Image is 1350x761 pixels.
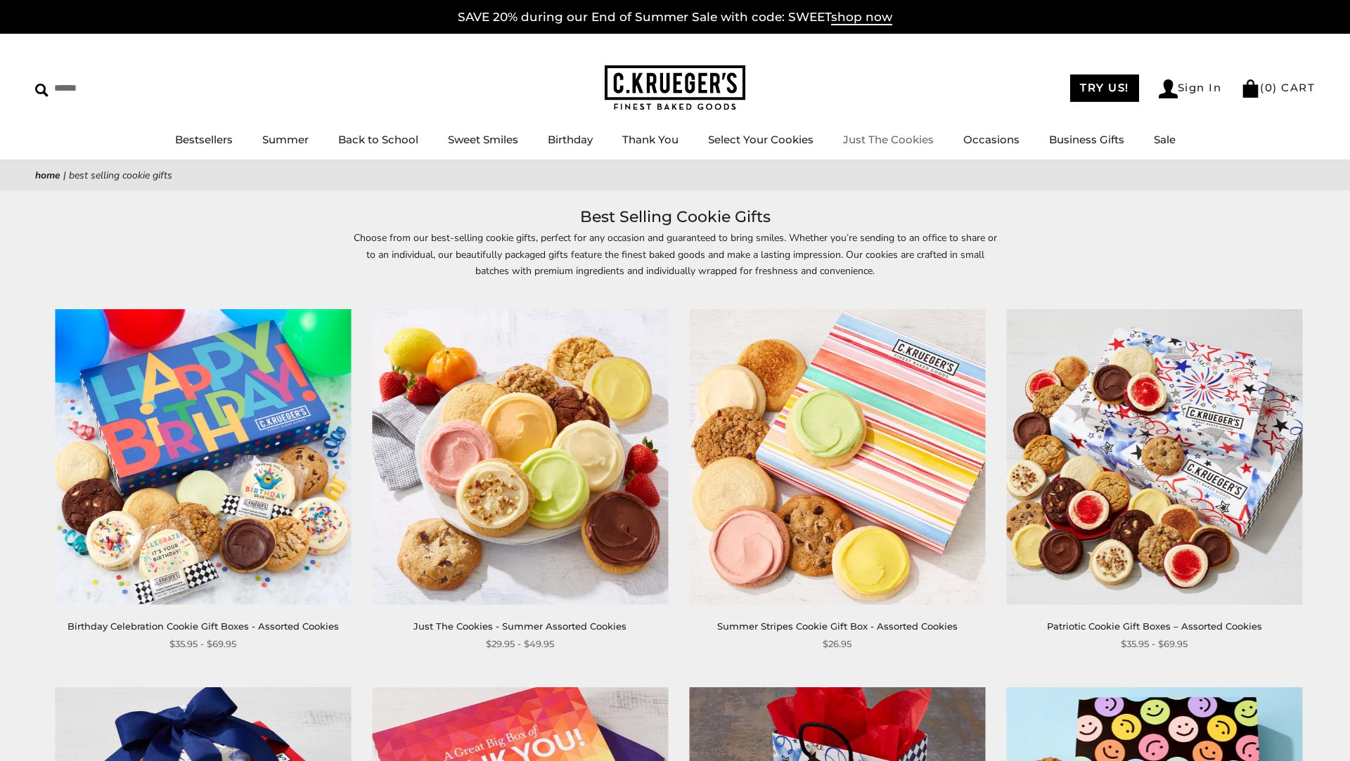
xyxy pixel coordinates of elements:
[338,133,418,146] a: Back to School
[35,167,1315,183] nav: breadcrumbs
[1265,81,1273,94] span: 0
[963,133,1020,146] a: Occasions
[63,169,66,182] span: |
[372,309,668,605] img: Just The Cookies - Summer Assorted Cookies
[605,65,745,111] img: C.KRUEGER'S
[35,77,202,99] input: Search
[175,133,233,146] a: Bestsellers
[169,637,236,651] span: $35.95 - $69.95
[689,309,985,605] img: Summer Stripes Cookie Gift Box - Assorted Cookies
[1241,79,1260,98] img: Bag
[35,84,49,97] img: Search
[56,204,1294,230] h1: Best Selling Cookie Gifts
[717,620,958,632] a: Summer Stripes Cookie Gift Box - Assorted Cookies
[708,133,814,146] a: Select Your Cookies
[843,133,934,146] a: Just The Cookies
[352,230,998,294] p: Choose from our best-selling cookie gifts, perfect for any occasion and guaranteed to bring smile...
[1006,309,1302,605] img: Patriotic Cookie Gift Boxes – Assorted Cookies
[262,133,309,146] a: Summer
[831,10,892,25] span: shop now
[55,309,351,605] img: Birthday Celebration Cookie Gift Boxes - Assorted Cookies
[458,10,892,25] a: SAVE 20% during our End of Summer Sale with code: SWEETshop now
[1121,637,1188,651] span: $35.95 - $69.95
[67,620,339,632] a: Birthday Celebration Cookie Gift Boxes - Assorted Cookies
[1154,133,1176,146] a: Sale
[548,133,593,146] a: Birthday
[486,637,554,651] span: $29.95 - $49.95
[1070,74,1139,102] a: TRY US!
[11,708,146,750] iframe: Sign Up via Text for Offers
[622,133,679,146] a: Thank You
[1159,79,1222,98] a: Sign In
[1241,81,1315,94] a: (0) CART
[69,169,172,182] span: Best Selling Cookie Gifts
[1159,79,1178,98] img: Account
[35,169,60,182] a: Home
[413,620,626,632] a: Just The Cookies - Summer Assorted Cookies
[1047,620,1262,632] a: Patriotic Cookie Gift Boxes – Assorted Cookies
[1049,133,1124,146] a: Business Gifts
[823,637,851,651] span: $26.95
[448,133,518,146] a: Sweet Smiles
